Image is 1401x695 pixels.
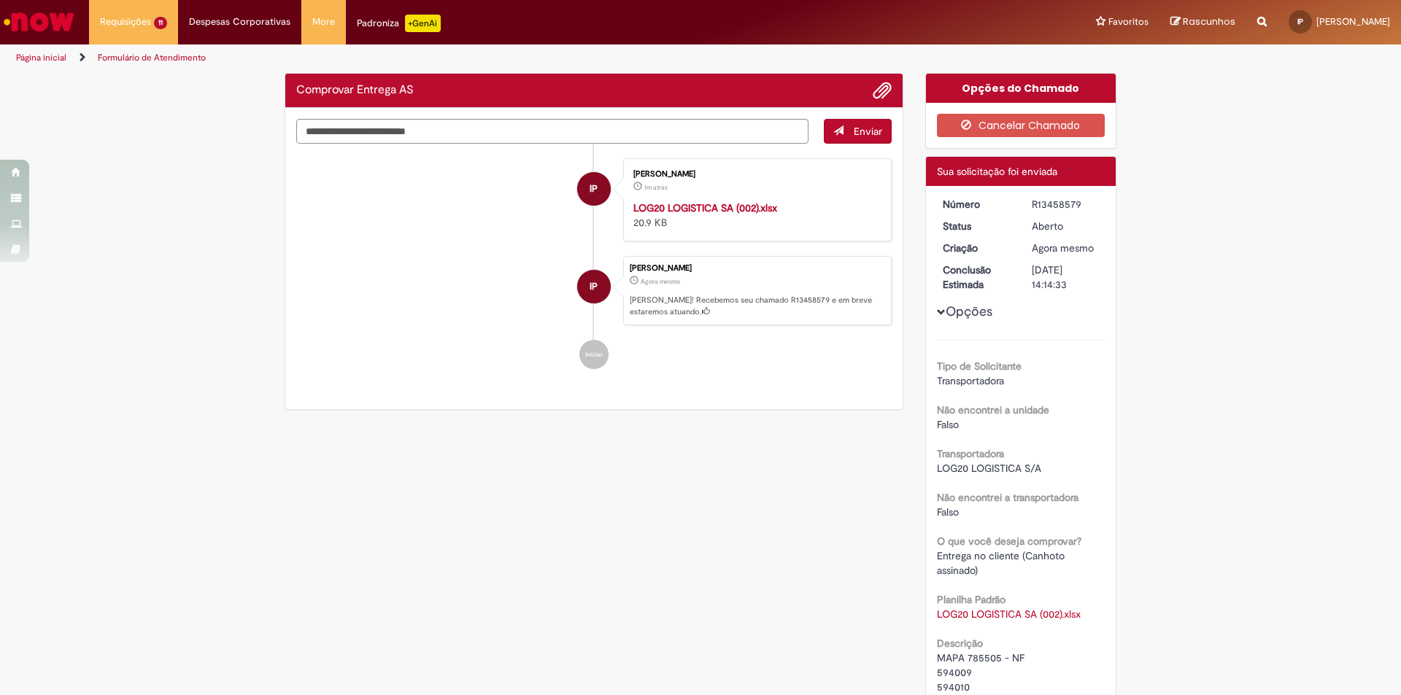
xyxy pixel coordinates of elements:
button: Adicionar anexos [873,81,892,100]
p: [PERSON_NAME]! Recebemos seu chamado R13458579 e em breve estaremos atuando. [630,295,884,317]
span: IP [1297,17,1303,26]
a: Rascunhos [1170,15,1235,29]
div: [DATE] 14:14:33 [1032,263,1100,292]
time: 28/08/2025 15:14:29 [641,277,680,286]
span: Agora mesmo [1032,241,1094,255]
span: Sua solicitação foi enviada [937,165,1057,178]
span: Rascunhos [1183,15,1235,28]
b: Transportadora [937,447,1004,460]
span: Entrega no cliente (Canhoto assinado) [937,549,1068,577]
span: [PERSON_NAME] [1316,15,1390,28]
div: Aberto [1032,219,1100,233]
span: Falso [937,505,959,519]
ul: Histórico de tíquete [296,144,892,384]
div: Padroniza [357,15,441,32]
div: Opções do Chamado [926,74,1116,103]
time: 28/08/2025 15:13:30 [644,183,668,192]
div: R13458579 [1032,197,1100,211]
p: +GenAi [405,15,441,32]
b: O que você deseja comprovar? [937,535,1081,548]
b: Não encontrei a transportadora [937,491,1078,504]
textarea: Digite sua mensagem aqui... [296,119,808,144]
span: Falso [937,418,959,431]
button: Cancelar Chamado [937,114,1105,137]
li: Isabella Pereira [296,256,892,326]
b: Planilha Padrão [937,593,1006,606]
button: Enviar [824,119,892,144]
span: Transportadora [937,374,1004,387]
span: Agora mesmo [641,277,680,286]
time: 28/08/2025 15:14:29 [1032,241,1094,255]
b: Tipo de Solicitante [937,360,1022,373]
a: Página inicial [16,52,66,63]
span: IP [590,171,598,206]
b: Descrição [937,637,983,650]
img: ServiceNow [1,7,77,36]
dt: Criação [932,241,1022,255]
div: [PERSON_NAME] [630,264,884,273]
dt: Conclusão Estimada [932,263,1022,292]
span: 11 [154,17,167,29]
span: Favoritos [1108,15,1149,29]
b: Não encontrei a unidade [937,403,1049,416]
a: Formulário de Atendimento [98,52,206,63]
span: More [312,15,335,29]
div: Isabella Pereira [577,270,611,303]
span: LOG20 LOGISTICA S/A [937,462,1041,475]
h2: Comprovar Entrega AS Histórico de tíquete [296,84,414,97]
dt: Status [932,219,1022,233]
ul: Trilhas de página [11,44,923,71]
div: [PERSON_NAME] [633,170,876,179]
div: Isabella Pereira [577,172,611,206]
span: 1m atrás [644,183,668,192]
span: Enviar [854,125,882,138]
span: IP [590,269,598,304]
div: 28/08/2025 15:14:29 [1032,241,1100,255]
a: LOG20 LOGISTICA SA (002).xlsx [633,201,777,214]
span: Requisições [100,15,151,29]
div: 20.9 KB [633,201,876,230]
span: Despesas Corporativas [189,15,290,29]
a: Download de LOG20 LOGISTICA SA (002).xlsx [937,607,1081,621]
dt: Número [932,197,1022,211]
